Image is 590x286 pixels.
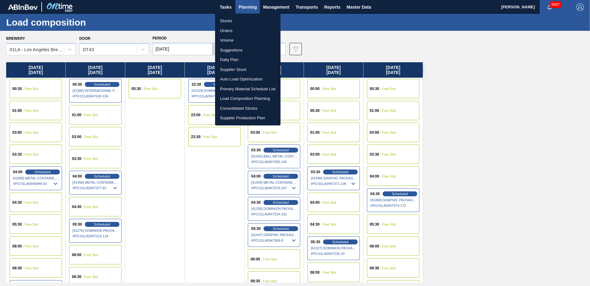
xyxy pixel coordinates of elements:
[215,65,280,75] a: Supplier Stock
[215,84,280,94] a: Primary Material Schedule List
[215,104,280,113] a: Consolidated Stocks
[215,45,280,55] a: Suggestions
[215,55,280,65] a: Daily Plan
[215,16,280,26] a: Stocks
[215,113,280,123] a: Supplier Production Plan
[215,74,280,84] a: Auto Load Optimization
[215,35,280,45] a: Volume
[215,26,280,36] a: Orders
[215,94,280,104] a: Load Composition Planning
